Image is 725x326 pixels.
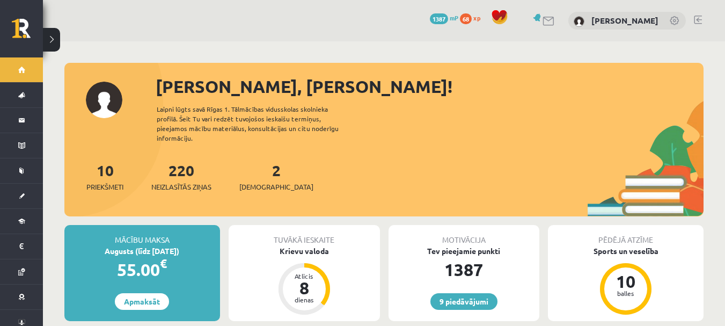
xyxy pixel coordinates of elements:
[548,245,704,316] a: Sports un veselība 10 balles
[610,290,642,296] div: balles
[156,74,704,99] div: [PERSON_NAME], [PERSON_NAME]!
[548,225,704,245] div: Pēdējā atzīme
[389,225,540,245] div: Motivācija
[574,16,584,27] img: Nikolajs Taraņenko
[591,15,658,26] a: [PERSON_NAME]
[460,13,472,24] span: 68
[157,104,357,143] div: Laipni lūgts savā Rīgas 1. Tālmācības vidusskolas skolnieka profilā. Šeit Tu vari redzēt tuvojošo...
[389,257,540,282] div: 1387
[288,279,320,296] div: 8
[450,13,458,22] span: mP
[460,13,486,22] a: 68 xp
[389,245,540,257] div: Tev pieejamie punkti
[548,245,704,257] div: Sports un veselība
[86,161,123,192] a: 10Priekšmeti
[229,245,380,257] div: Krievu valoda
[12,19,43,46] a: Rīgas 1. Tālmācības vidusskola
[239,161,313,192] a: 2[DEMOGRAPHIC_DATA]
[430,13,458,22] a: 1387 mP
[115,293,169,310] a: Apmaksāt
[288,273,320,279] div: Atlicis
[151,182,211,192] span: Neizlasītās ziņas
[64,225,220,245] div: Mācību maksa
[430,293,497,310] a: 9 piedāvājumi
[160,256,167,271] span: €
[86,182,123,192] span: Priekšmeti
[430,13,448,24] span: 1387
[64,245,220,257] div: Augusts (līdz [DATE])
[229,245,380,316] a: Krievu valoda Atlicis 8 dienas
[229,225,380,245] div: Tuvākā ieskaite
[610,273,642,290] div: 10
[151,161,211,192] a: 220Neizlasītās ziņas
[239,182,313,192] span: [DEMOGRAPHIC_DATA]
[473,13,480,22] span: xp
[64,257,220,282] div: 55.00
[288,296,320,303] div: dienas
